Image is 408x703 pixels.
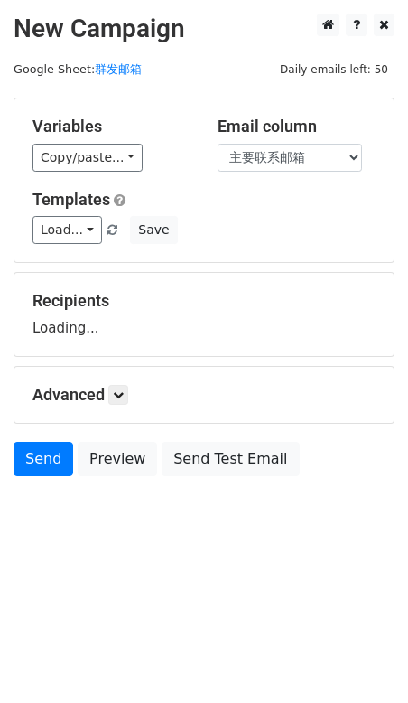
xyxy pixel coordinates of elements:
a: Templates [32,190,110,209]
small: Google Sheet: [14,62,142,76]
h5: Email column [218,117,376,136]
a: Send Test Email [162,442,299,476]
a: Daily emails left: 50 [274,62,394,76]
h5: Variables [32,117,190,136]
a: Copy/paste... [32,144,143,172]
button: Save [130,216,177,244]
a: Send [14,442,73,476]
h2: New Campaign [14,14,394,44]
span: Daily emails left: 50 [274,60,394,80]
h5: Recipients [32,291,376,311]
a: Load... [32,216,102,244]
h5: Advanced [32,385,376,405]
a: Preview [78,442,157,476]
a: 群发邮箱 [95,62,142,76]
div: Loading... [32,291,376,338]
